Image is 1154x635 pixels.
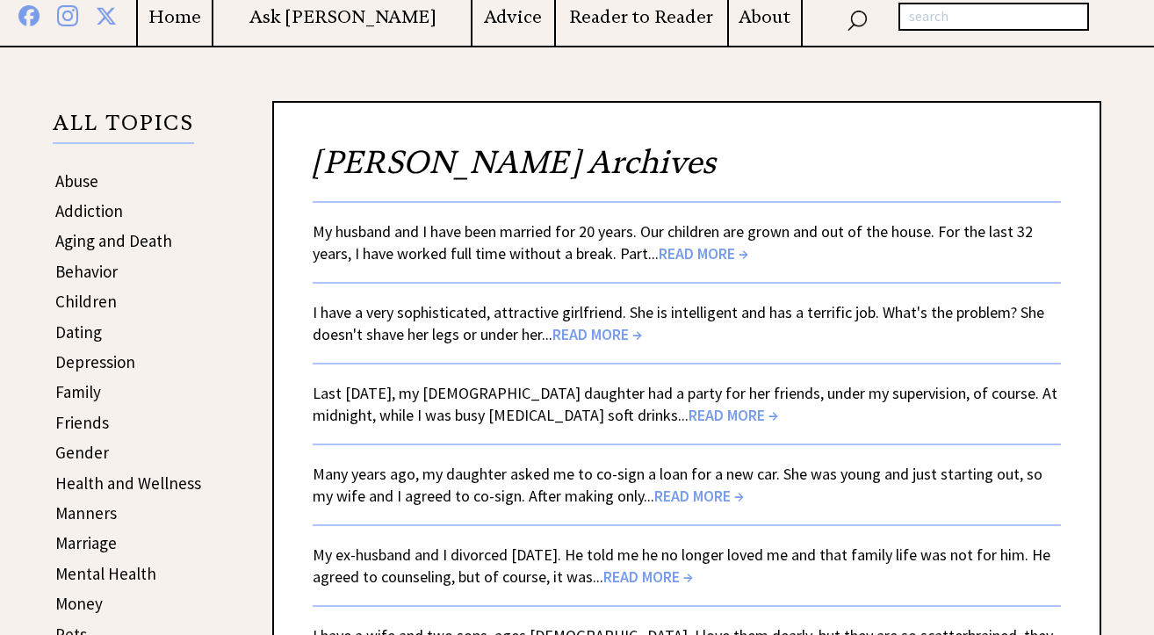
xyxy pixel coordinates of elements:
a: Marriage [55,532,117,553]
a: Aging and Death [55,230,172,251]
a: Home [138,6,212,28]
a: Friends [55,412,109,433]
a: Manners [55,502,117,523]
a: My ex-husband and I divorced [DATE]. He told me he no longer loved me and that family life was no... [313,545,1050,587]
span: READ MORE → [654,486,744,506]
span: READ MORE → [552,324,642,344]
a: Children [55,291,117,312]
a: Advice [472,6,553,28]
a: Ask [PERSON_NAME] [213,6,472,28]
a: Addiction [55,200,123,221]
img: instagram%20blue.png [57,2,78,26]
a: Health and Wellness [55,473,201,494]
h2: [PERSON_NAME] Archives [313,141,1061,201]
input: search [898,3,1089,31]
a: Depression [55,351,135,372]
a: Dating [55,321,102,343]
a: Family [55,381,101,402]
span: READ MORE → [659,243,748,263]
a: Money [55,593,103,614]
p: ALL TOPICS [53,113,194,143]
span: READ MORE → [603,566,693,587]
a: My husband and I have been married for 20 years. Our children are grown and out of the house. For... [313,221,1033,263]
img: search_nav.png [847,6,868,32]
a: About [729,6,801,28]
a: Abuse [55,170,98,191]
a: Last [DATE], my [DEMOGRAPHIC_DATA] daughter had a party for her friends, under my supervision, of... [313,383,1057,425]
a: I have a very sophisticated, attractive girlfriend. She is intelligent and has a terrific job. Wh... [313,302,1044,344]
span: READ MORE → [689,405,778,425]
a: Reader to Reader [556,6,727,28]
img: x%20blue.png [96,3,117,26]
a: Mental Health [55,563,156,584]
a: Gender [55,442,109,463]
a: Many years ago, my daughter asked me to co-sign a loan for a new car. She was young and just star... [313,464,1042,506]
img: facebook%20blue.png [18,2,40,26]
a: Behavior [55,261,118,282]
